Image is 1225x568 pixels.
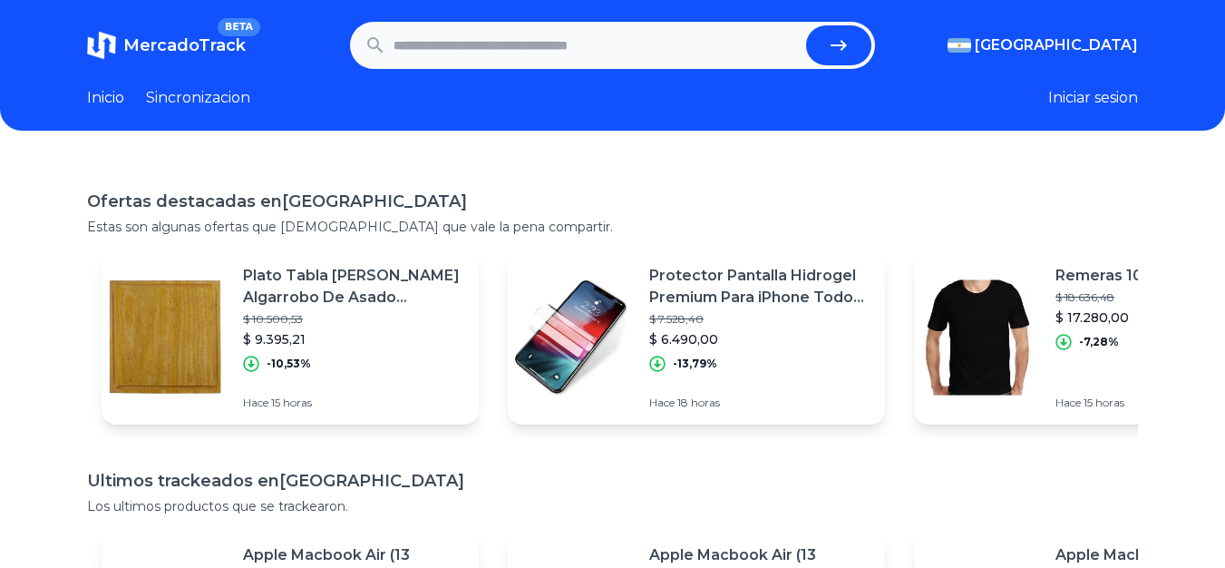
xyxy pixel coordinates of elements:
[102,250,479,425] a: Featured imagePlato Tabla [PERSON_NAME] Algarrobo De Asado Camping 24 Cm$ 10.500,53$ 9.395,21-10,...
[123,35,246,55] span: MercadoTrack
[243,396,464,410] p: Hace 15 horas
[948,38,971,53] img: Argentina
[914,274,1041,401] img: Featured image
[649,396,870,410] p: Hace 18 horas
[87,189,1138,214] h1: Ofertas destacadas en [GEOGRAPHIC_DATA]
[975,34,1138,56] span: [GEOGRAPHIC_DATA]
[87,31,116,60] img: MercadoTrack
[87,497,1138,515] p: Los ultimos productos que se trackearon.
[649,265,870,308] p: Protector Pantalla Hidrogel Premium Para iPhone Todos Modelo
[649,312,870,327] p: $ 7.528,40
[243,330,464,348] p: $ 9.395,21
[218,18,260,36] span: BETA
[87,31,246,60] a: MercadoTrackBETA
[948,34,1138,56] button: [GEOGRAPHIC_DATA]
[1079,335,1119,349] p: -7,28%
[649,330,870,348] p: $ 6.490,00
[87,468,1138,494] h1: Ultimos trackeados en [GEOGRAPHIC_DATA]
[673,357,717,371] p: -13,79%
[267,357,311,371] p: -10,53%
[87,218,1138,236] p: Estas son algunas ofertas que [DEMOGRAPHIC_DATA] que vale la pena compartir.
[1048,87,1138,109] button: Iniciar sesion
[102,274,228,401] img: Featured image
[243,312,464,327] p: $ 10.500,53
[508,250,885,425] a: Featured imageProtector Pantalla Hidrogel Premium Para iPhone Todos Modelo$ 7.528,40$ 6.490,00-13...
[87,87,124,109] a: Inicio
[243,265,464,308] p: Plato Tabla [PERSON_NAME] Algarrobo De Asado Camping 24 Cm
[508,274,635,401] img: Featured image
[146,87,250,109] a: Sincronizacion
